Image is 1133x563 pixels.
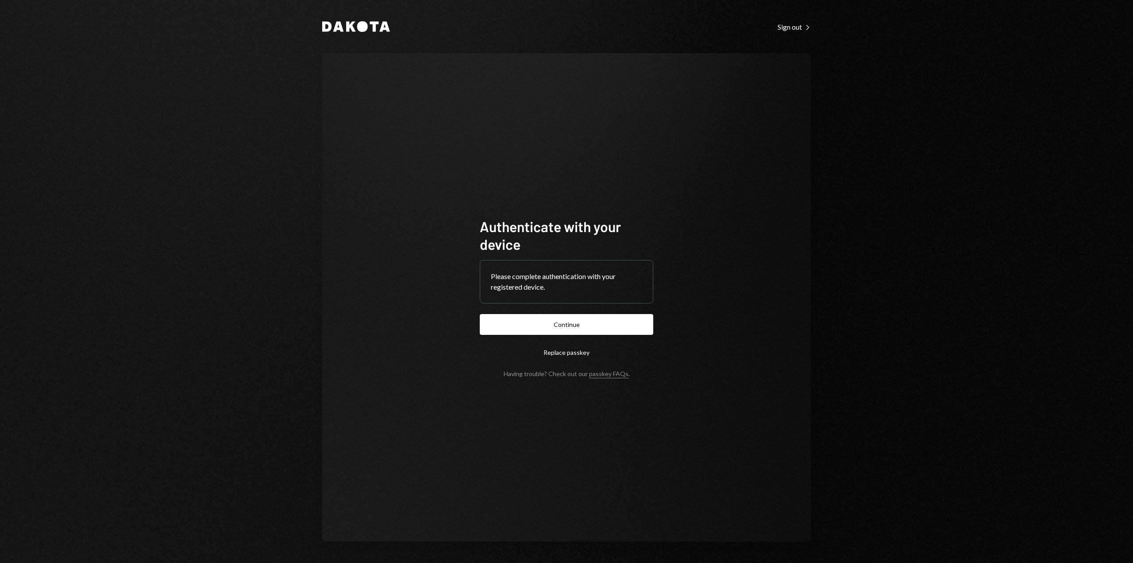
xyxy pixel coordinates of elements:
button: Replace passkey [480,342,653,363]
div: Sign out [778,23,811,31]
a: passkey FAQs [589,370,628,378]
h1: Authenticate with your device [480,217,653,253]
button: Continue [480,314,653,335]
div: Please complete authentication with your registered device. [491,271,642,292]
div: Having trouble? Check out our . [504,370,630,377]
a: Sign out [778,22,811,31]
